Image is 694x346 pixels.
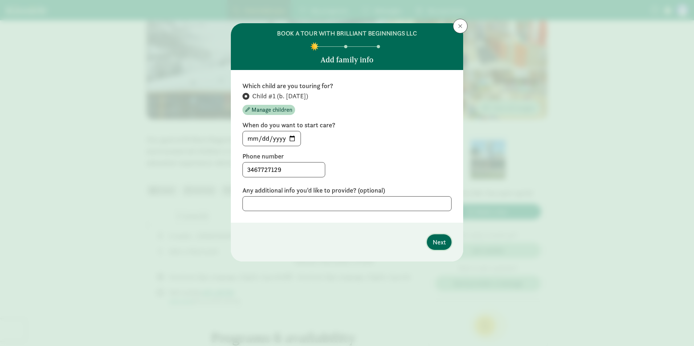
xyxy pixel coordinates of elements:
label: Phone number [242,152,452,161]
span: Manage children [252,106,292,114]
label: When do you want to start care? [242,121,452,129]
label: Which child are you touring for? [242,82,452,90]
span: Child #1 (b. [DATE]) [252,92,308,100]
span: Next [433,237,446,247]
button: Manage children [242,105,295,115]
button: Next [427,234,452,250]
input: 5555555555 [243,162,325,177]
h6: BOOK A TOUR WITH BRILLIANT BEGINNINGS LLC [277,29,417,38]
label: Any additional info you'd like to provide? (optional) [242,186,452,195]
h5: Add family info [321,55,373,64]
